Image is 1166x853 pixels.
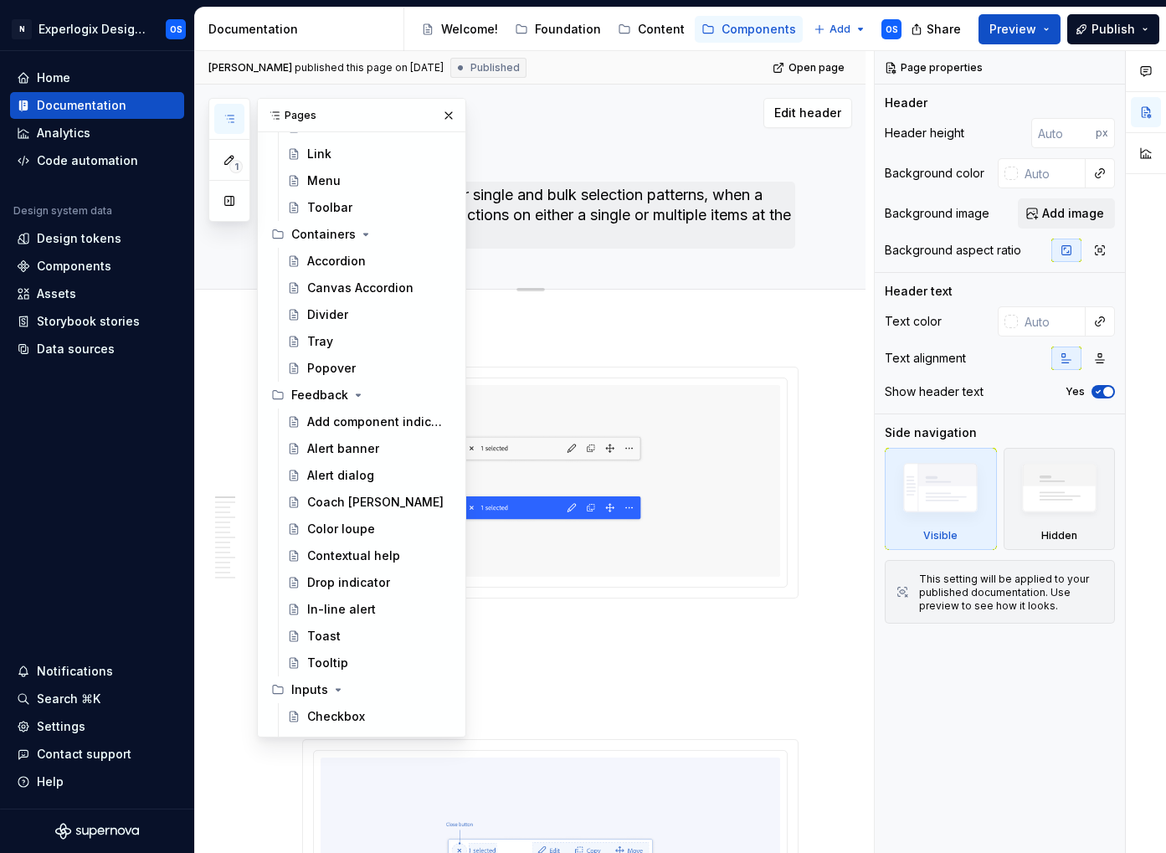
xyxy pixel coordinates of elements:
div: Background image [885,205,989,222]
a: Storybook stories [10,308,184,335]
a: Contextual help [280,542,459,569]
button: Preview [979,14,1061,44]
div: Components [722,21,796,38]
div: Components [37,258,111,275]
div: Content [638,21,685,38]
a: Toolbar [280,194,459,221]
div: Assets [37,285,76,302]
span: Add image [1042,205,1104,222]
div: This setting will be applied to your published documentation. Use preview to see how it looks. [919,573,1104,613]
div: Contextual help [307,547,400,564]
div: Search ⌘K [37,691,100,707]
div: Hidden [1004,448,1116,550]
div: Welcome! [441,21,498,38]
a: Checkbox [280,703,459,730]
span: Published [470,61,520,75]
div: Foundation [535,21,601,38]
a: Data sources [10,336,184,362]
a: Design tokens [10,225,184,252]
span: Open page [788,61,845,75]
div: Popover [307,360,356,377]
div: Divider [307,306,348,323]
div: Text color [885,313,942,330]
a: Assets [10,280,184,307]
a: Welcome! [414,16,505,43]
div: Code automation [37,152,138,169]
textarea: Action bars are used for single and bulk selection patterns, when a user needs to perform actions... [299,182,795,249]
a: Analytics [10,120,184,146]
div: Toast [307,628,341,645]
span: [PERSON_NAME] [208,61,292,75]
div: Settings [37,718,85,735]
div: Notifications [37,663,113,680]
a: In-line alert [280,596,459,623]
div: Coach [PERSON_NAME] [307,494,444,511]
svg: Supernova Logo [55,823,139,840]
div: OS [170,23,182,36]
button: Share [902,14,972,44]
label: Yes [1066,385,1085,398]
a: Components [10,253,184,280]
a: Checkbox group [280,730,459,757]
div: Menu [307,172,341,189]
button: Add image [1018,198,1115,229]
div: Inputs [291,681,328,698]
a: Patterns [806,16,889,43]
button: Add [809,18,871,41]
button: Publish [1067,14,1159,44]
div: Documentation [208,21,397,38]
input: Auto [1018,306,1086,337]
button: Contact support [10,741,184,768]
div: Inputs [265,676,459,703]
span: Publish [1092,21,1135,38]
div: Containers [291,226,356,243]
div: Visible [885,448,997,550]
a: Divider [280,301,459,328]
div: Design system data [13,204,112,218]
div: Documentation [37,97,126,114]
span: Add [830,23,850,36]
div: Data sources [37,341,115,357]
div: Checkbox group [307,735,403,752]
div: Header text [885,283,953,300]
input: Auto [1018,158,1086,188]
div: Add component indicator [307,414,445,430]
div: Canvas Accordion [307,280,413,296]
div: Background color [885,165,984,182]
div: Drop indicator [307,574,390,591]
a: Open page [768,56,852,80]
a: Add component indicator [280,409,459,435]
div: Contact support [37,746,131,763]
a: Color loupe [280,516,459,542]
span: Share [927,21,961,38]
a: Code automation [10,147,184,174]
span: Preview [989,21,1036,38]
button: Help [10,768,184,795]
div: Tooltip [307,655,348,671]
div: In-line alert [307,601,376,618]
div: Feedback [291,387,348,403]
a: Accordion [280,248,459,275]
div: Background aspect ratio [885,242,1021,259]
input: Auto [1031,118,1096,148]
a: Popover [280,355,459,382]
div: Header height [885,125,964,141]
a: Documentation [10,92,184,119]
a: Tooltip [280,650,459,676]
a: Content [611,16,691,43]
div: Help [37,773,64,790]
a: Tray [280,328,459,355]
button: Search ⌘K [10,686,184,712]
div: Header [885,95,927,111]
div: N [12,19,32,39]
div: Experlogix Design System [39,21,146,38]
div: Checkbox [307,708,365,725]
a: Components [695,16,803,43]
span: Edit header [774,105,841,121]
a: Canvas Accordion [280,275,459,301]
div: Page tree [414,13,805,46]
div: Alert dialog [307,467,374,484]
span: 1 [229,160,243,173]
div: Home [37,69,70,86]
a: Alert banner [280,435,459,462]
